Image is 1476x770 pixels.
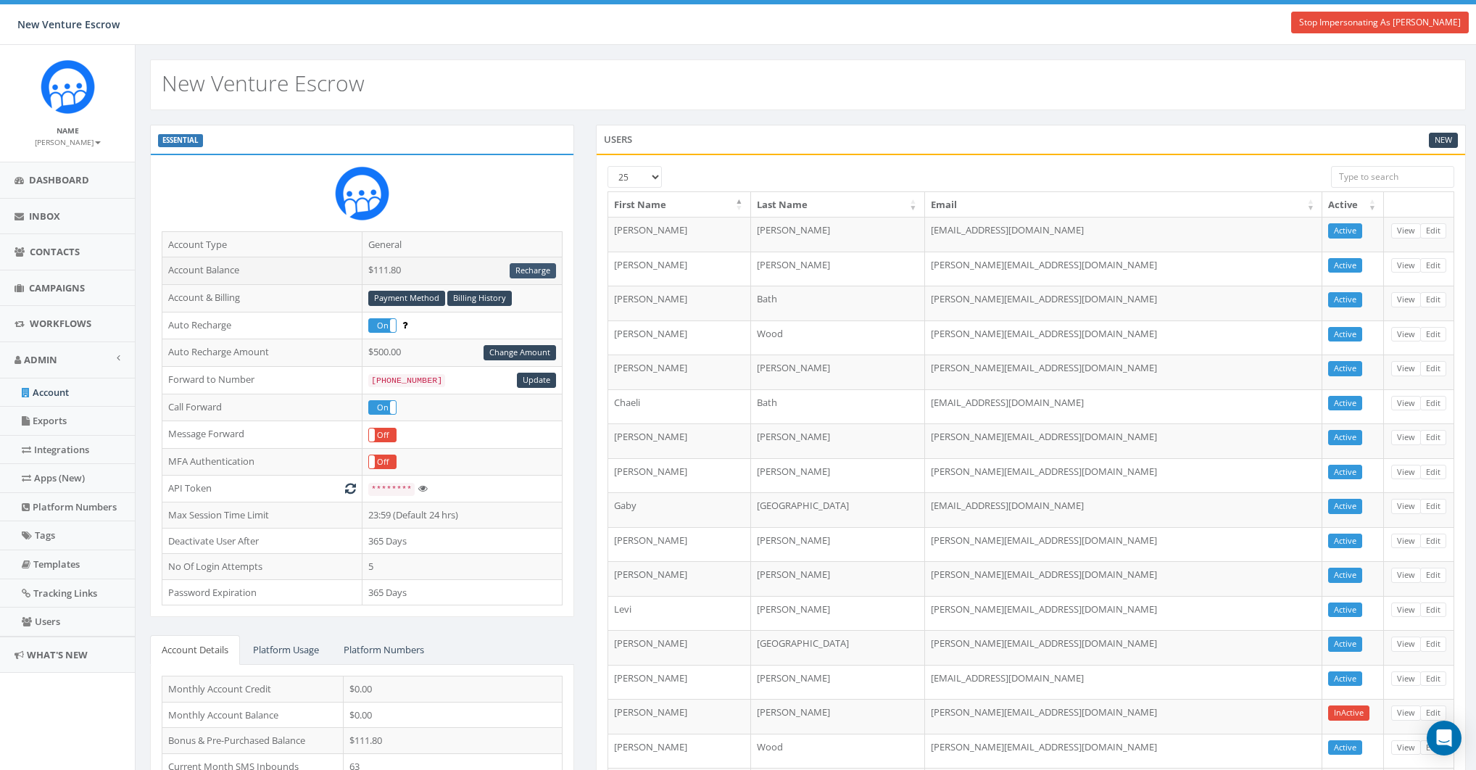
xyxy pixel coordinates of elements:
a: View [1391,292,1421,307]
a: InActive [1328,705,1369,721]
td: [PERSON_NAME] [608,217,751,252]
a: Active [1328,396,1362,411]
td: [PERSON_NAME] [608,630,751,665]
span: Contacts [30,245,80,258]
td: [PERSON_NAME] [608,458,751,493]
input: Type to search [1331,166,1454,188]
td: [PERSON_NAME][EMAIL_ADDRESS][DOMAIN_NAME] [925,527,1322,562]
a: View [1391,327,1421,342]
a: Edit [1420,568,1446,583]
small: [PERSON_NAME] [35,137,101,147]
td: [PERSON_NAME] [751,699,925,734]
label: Off [369,429,396,442]
td: [PERSON_NAME][EMAIL_ADDRESS][DOMAIN_NAME] [925,630,1322,665]
td: [PERSON_NAME] [751,596,925,631]
td: 365 Days [362,528,562,554]
td: Forward to Number [162,366,362,394]
td: [PERSON_NAME] [751,458,925,493]
td: [PERSON_NAME] [608,252,751,286]
span: New Venture Escrow [17,17,120,31]
a: View [1391,258,1421,273]
td: 5 [362,554,562,580]
td: [PERSON_NAME] [608,527,751,562]
a: Active [1328,361,1362,376]
td: Max Session Time Limit [162,502,362,529]
span: Admin [24,353,57,366]
a: Active [1328,292,1362,307]
th: Last Name: activate to sort column ascending [751,192,925,218]
a: Edit [1420,396,1446,411]
td: Levi [608,596,751,631]
a: View [1391,361,1421,376]
a: View [1391,499,1421,514]
td: Message Forward [162,421,362,449]
label: On [369,401,396,414]
span: Inbox [29,210,60,223]
a: View [1391,740,1421,755]
a: Active [1328,637,1362,652]
a: Stop Impersonating As [PERSON_NAME] [1291,12,1469,33]
td: $0.00 [344,702,563,728]
td: [PERSON_NAME][EMAIL_ADDRESS][DOMAIN_NAME] [925,252,1322,286]
td: $111.80 [362,257,562,285]
a: New [1429,133,1458,148]
td: [PERSON_NAME] [608,561,751,596]
a: Active [1328,430,1362,445]
a: Active [1328,603,1362,618]
td: [EMAIL_ADDRESS][DOMAIN_NAME] [925,389,1322,424]
label: On [369,319,396,332]
td: [PERSON_NAME][EMAIL_ADDRESS][DOMAIN_NAME] [925,596,1322,631]
img: Rally_Corp_Icon_1.png [41,59,95,114]
td: [PERSON_NAME] [751,561,925,596]
td: General [362,231,562,257]
a: Edit [1420,637,1446,652]
td: [PERSON_NAME][EMAIL_ADDRESS][DOMAIN_NAME] [925,561,1322,596]
td: [PERSON_NAME] [751,423,925,458]
label: Off [369,455,396,468]
a: Active [1328,499,1362,514]
a: View [1391,671,1421,687]
a: Recharge [510,263,556,278]
a: Edit [1420,258,1446,273]
code: [PHONE_NUMBER] [368,374,445,387]
a: View [1391,223,1421,239]
a: Payment Method [368,291,445,306]
td: Monthly Account Balance [162,702,344,728]
a: Active [1328,534,1362,549]
th: Active: activate to sort column ascending [1322,192,1384,218]
a: View [1391,465,1421,480]
td: 23:59 (Default 24 hrs) [362,502,562,529]
a: View [1391,705,1421,721]
a: Edit [1420,361,1446,376]
div: OnOff [368,318,397,333]
a: View [1391,430,1421,445]
i: Generate New Token [345,484,356,493]
td: [PERSON_NAME][EMAIL_ADDRESS][DOMAIN_NAME] [925,699,1322,734]
div: OnOff [368,455,397,469]
a: View [1391,534,1421,549]
a: Active [1328,465,1362,480]
td: [PERSON_NAME][EMAIL_ADDRESS][DOMAIN_NAME] [925,458,1322,493]
a: Edit [1420,465,1446,480]
span: Workflows [30,317,91,330]
td: [PERSON_NAME] [751,527,925,562]
td: Bonus & Pre-Purchased Balance [162,728,344,754]
th: Email: activate to sort column ascending [925,192,1322,218]
td: [EMAIL_ADDRESS][DOMAIN_NAME] [925,217,1322,252]
td: [PERSON_NAME] [608,699,751,734]
a: Edit [1420,223,1446,239]
td: Wood [751,734,925,769]
td: [PERSON_NAME] [608,286,751,320]
div: OnOff [368,400,397,415]
td: No Of Login Attempts [162,554,362,580]
td: Bath [751,286,925,320]
td: [PERSON_NAME][EMAIL_ADDRESS][DOMAIN_NAME] [925,423,1322,458]
a: Edit [1420,430,1446,445]
a: Edit [1420,671,1446,687]
td: [PERSON_NAME] [608,320,751,355]
td: [EMAIL_ADDRESS][DOMAIN_NAME] [925,665,1322,700]
td: Auto Recharge Amount [162,339,362,367]
td: [PERSON_NAME][EMAIL_ADDRESS][DOMAIN_NAME] [925,734,1322,769]
span: Enable to prevent campaign failure. [402,318,407,331]
a: View [1391,603,1421,618]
